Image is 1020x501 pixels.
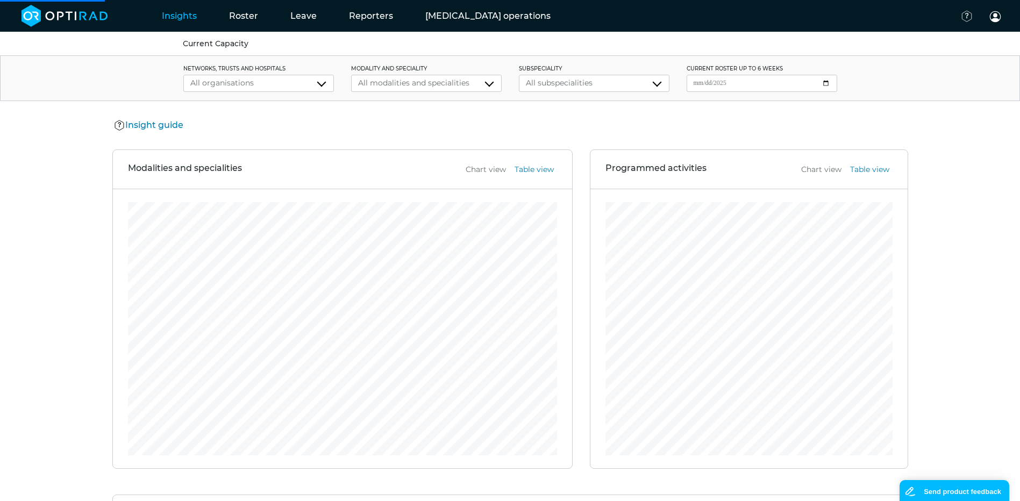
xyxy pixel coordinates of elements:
[798,163,845,176] button: Chart view
[511,163,557,176] button: Table view
[351,65,502,73] label: modality and speciality
[687,65,837,73] label: current roster up to 6 weeks
[22,5,108,27] img: brand-opti-rad-logos-blue-and-white-d2f68631ba2948856bd03f2d395fb146ddc8fb01b4b6e9315ea85fa773367...
[114,119,125,132] img: Help Icon
[112,118,187,132] button: Insight guide
[519,65,669,73] label: subspeciality
[128,163,242,176] h3: Modalities and specialities
[847,163,893,176] button: Table view
[605,163,707,176] h3: Programmed activities
[183,65,334,73] label: networks, trusts and hospitals
[183,39,248,48] a: Current Capacity
[462,163,509,176] button: Chart view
